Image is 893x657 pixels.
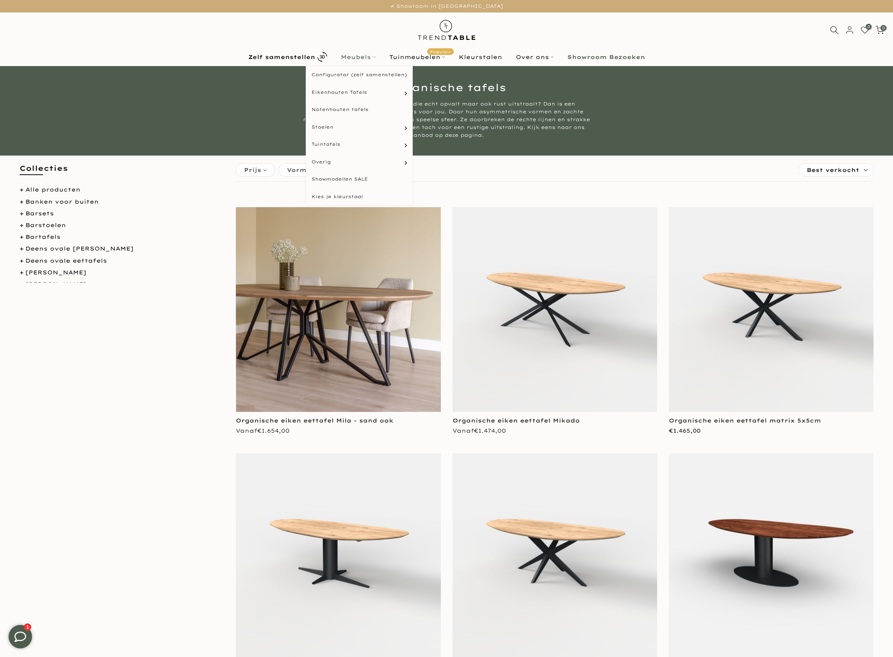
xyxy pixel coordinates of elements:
[669,417,821,424] a: Organische eiken eettafel matrix 5x5cm
[25,245,134,252] a: Deens ovale [PERSON_NAME]
[312,124,333,131] span: Stoelen
[312,159,331,165] span: Overig
[287,166,307,174] span: Vorm
[241,50,334,64] a: Zelf samenstellen
[248,54,315,60] b: Zelf samenstellen
[25,198,99,205] a: Banken voor buiten
[453,417,580,424] a: Organische eiken eettafel Mikado
[1,617,40,656] iframe: toggle-frame
[452,52,509,62] a: Kleurstalen
[236,427,290,434] span: Vanaf
[312,89,367,96] span: Eikenhouten Tafels
[306,153,413,171] a: Overig
[453,427,506,434] span: Vanaf
[306,101,413,118] a: Notenhouten tafels
[875,26,884,34] a: 0
[382,52,452,62] a: TuinmeubelenPopulair
[25,210,54,217] a: Barsets
[25,233,61,240] a: Bartafels
[257,427,290,434] span: €1.654,00
[799,164,873,176] label: Sorteren:Best verkocht
[10,2,883,11] p: ✔ Showroom in [GEOGRAPHIC_DATA]
[25,222,66,229] a: Barstoelen
[560,52,652,62] a: Showroom Bezoeken
[20,163,224,181] h5: Collecties
[881,25,886,31] span: 0
[669,427,700,434] span: €1.465,00
[25,269,86,276] a: [PERSON_NAME]
[807,164,859,176] span: Best verkocht
[567,54,645,60] b: Showroom Bezoeken
[312,141,340,148] span: Tuintafels
[236,417,394,424] a: Organische eiken eettafel Mila - sand oak
[306,118,413,136] a: Stoelen
[306,84,413,101] a: Eikenhouten Tafels
[25,281,86,288] a: [PERSON_NAME]
[306,66,413,84] a: Configurator (zelf samenstellen)
[218,82,675,92] h1: Organische tafels
[306,136,413,153] a: Tuintafels
[412,13,481,47] img: trend-table
[427,48,454,55] span: Populair
[25,257,107,264] a: Deens ovale eettafels
[474,427,506,434] span: €1.474,00
[300,100,593,139] div: Op zoek naar een nieuwe tafel die echt opvalt maar ook rust uitstraalt? Dan is een organische eet...
[866,24,872,30] span: 0
[509,52,560,62] a: Over ons
[306,170,413,188] a: Showmodellen SALE
[244,166,261,174] span: Prijs
[861,26,869,34] a: 0
[25,186,80,193] a: Alle producten
[306,188,413,206] a: Kies je kleurstaal
[334,52,382,62] a: Meubels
